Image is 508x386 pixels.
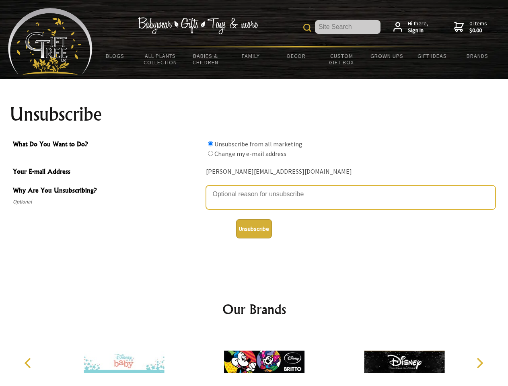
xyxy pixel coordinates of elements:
[274,47,319,64] a: Decor
[93,47,138,64] a: BLOGS
[183,47,228,71] a: Babies & Children
[214,150,286,158] label: Change my e-mail address
[469,20,487,34] span: 0 items
[13,197,202,207] span: Optional
[138,47,183,71] a: All Plants Collection
[454,20,487,34] a: 0 items$0.00
[13,185,202,197] span: Why Are You Unsubscribing?
[16,300,492,319] h2: Our Brands
[138,17,258,34] img: Babywear - Gifts - Toys & more
[10,105,499,124] h1: Unsubscribe
[208,151,213,156] input: What Do You Want to Do?
[469,27,487,34] strong: $0.00
[13,139,202,151] span: What Do You Want to Do?
[303,24,311,32] img: product search
[208,141,213,146] input: What Do You Want to Do?
[206,185,496,209] textarea: Why Are You Unsubscribing?
[471,354,488,372] button: Next
[319,47,364,71] a: Custom Gift Box
[409,47,455,64] a: Gift Ideas
[228,47,274,64] a: Family
[364,47,409,64] a: Grown Ups
[315,20,380,34] input: Site Search
[393,20,428,34] a: Hi there,Sign in
[214,140,302,148] label: Unsubscribe from all marketing
[236,219,272,238] button: Unsubscribe
[13,166,202,178] span: Your E-mail Address
[408,20,428,34] span: Hi there,
[20,354,38,372] button: Previous
[206,166,496,178] div: [PERSON_NAME][EMAIL_ADDRESS][DOMAIN_NAME]
[455,47,500,64] a: Brands
[8,8,93,75] img: Babyware - Gifts - Toys and more...
[408,27,428,34] strong: Sign in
